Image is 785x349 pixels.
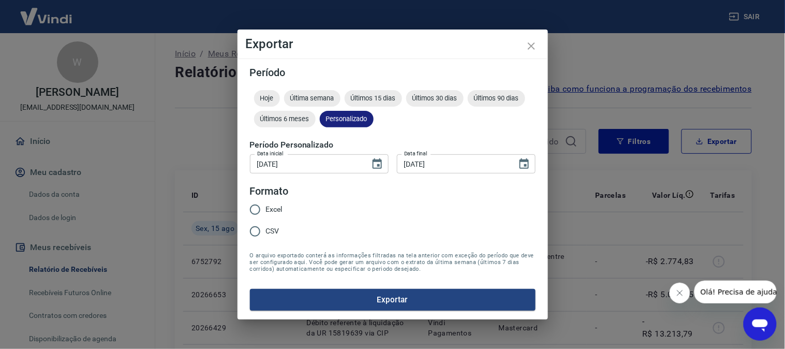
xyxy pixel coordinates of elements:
span: Excel [266,204,283,215]
input: DD/MM/YYYY [250,154,363,173]
h4: Exportar [246,38,540,50]
span: Hoje [254,94,280,102]
div: Últimos 15 dias [345,90,402,107]
button: close [519,34,544,59]
div: Hoje [254,90,280,107]
span: Últimos 30 dias [406,94,464,102]
span: Últimos 15 dias [345,94,402,102]
iframe: Fechar mensagem [670,283,690,303]
span: Personalizado [320,115,374,123]
span: O arquivo exportado conterá as informações filtradas na tela anterior com exceção do período que ... [250,252,536,272]
span: Olá! Precisa de ajuda? [6,7,87,16]
div: Última semana [284,90,340,107]
span: CSV [266,226,279,237]
span: Última semana [284,94,340,102]
div: Últimos 30 dias [406,90,464,107]
span: Últimos 90 dias [468,94,525,102]
button: Exportar [250,289,536,311]
legend: Formato [250,184,289,199]
h5: Período Personalizado [250,140,536,150]
div: Personalizado [320,111,374,127]
iframe: Botão para abrir a janela de mensagens [744,308,777,341]
div: Últimos 6 meses [254,111,316,127]
span: Últimos 6 meses [254,115,316,123]
h5: Período [250,67,536,78]
button: Choose date, selected date is 15 de ago de 2025 [514,154,535,174]
label: Data inicial [257,150,284,157]
iframe: Mensagem da empresa [694,281,777,303]
label: Data final [404,150,427,157]
button: Choose date, selected date is 15 de ago de 2025 [367,154,388,174]
div: Últimos 90 dias [468,90,525,107]
input: DD/MM/YYYY [397,154,510,173]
